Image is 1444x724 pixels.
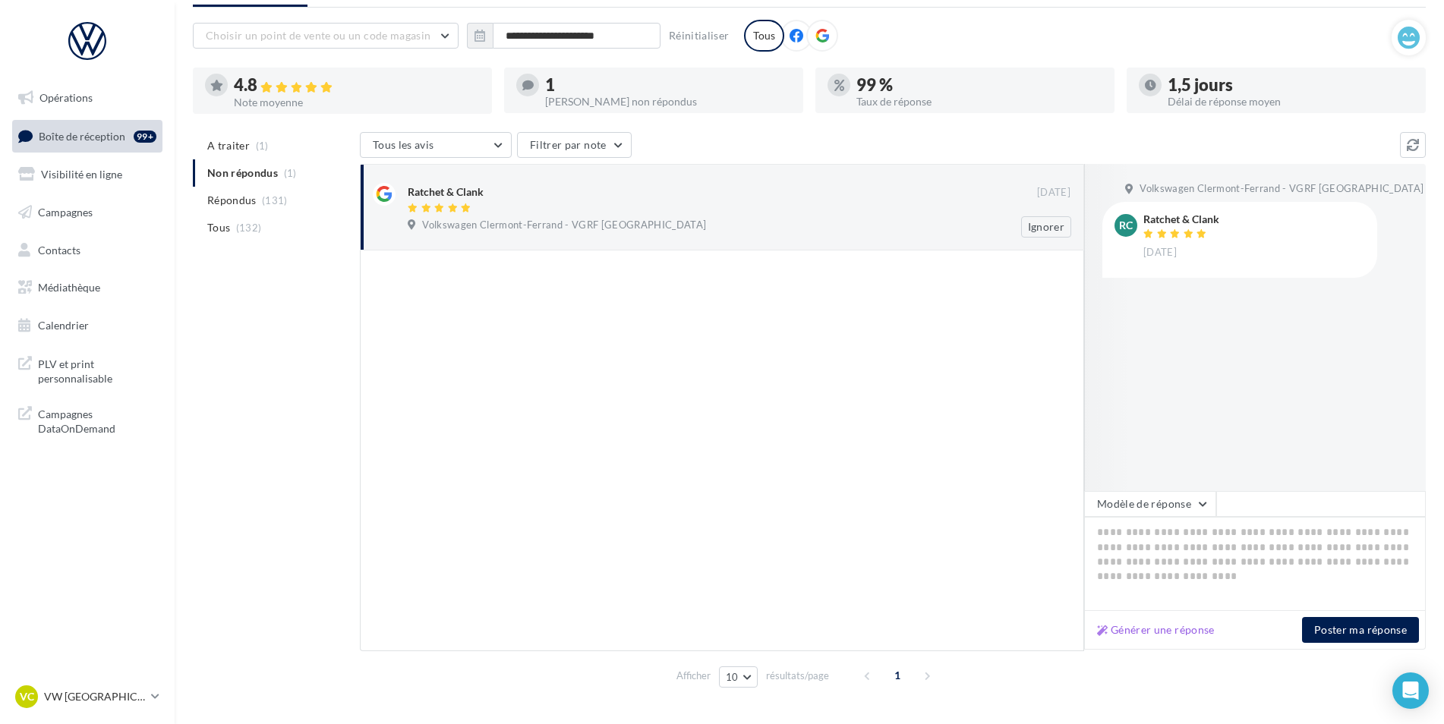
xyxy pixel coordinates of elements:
span: RC [1119,218,1133,233]
a: Calendrier [9,310,166,342]
a: Campagnes [9,197,166,228]
div: 99 % [856,77,1102,93]
div: Taux de réponse [856,96,1102,107]
button: Ignorer [1021,216,1071,238]
a: Opérations [9,82,166,114]
a: Campagnes DataOnDemand [9,398,166,442]
span: (1) [256,140,269,152]
div: Ratchet & Clank [408,184,484,200]
span: (131) [262,194,288,206]
div: Délai de réponse moyen [1168,96,1414,107]
p: VW [GEOGRAPHIC_DATA] [44,689,145,704]
span: Répondus [207,193,257,208]
button: 10 [719,666,758,688]
span: Afficher [676,669,711,683]
span: Tous les avis [373,138,434,151]
span: Contacts [38,243,80,256]
div: Open Intercom Messenger [1392,672,1429,709]
div: Tous [744,20,784,52]
span: Campagnes DataOnDemand [38,404,156,436]
span: Choisir un point de vente ou un code magasin [206,29,430,42]
span: Volkswagen Clermont-Ferrand - VGRF [GEOGRAPHIC_DATA] [422,219,706,232]
div: Note moyenne [234,97,480,108]
div: 99+ [134,131,156,143]
span: (132) [236,222,262,234]
span: Visibilité en ligne [41,168,122,181]
a: VC VW [GEOGRAPHIC_DATA] [12,682,162,711]
div: 1,5 jours [1168,77,1414,93]
span: 10 [726,671,739,683]
div: 4.8 [234,77,480,94]
a: Contacts [9,235,166,266]
div: Ratchet & Clank [1143,214,1219,225]
span: 1 [885,663,910,688]
a: Médiathèque [9,272,166,304]
span: VC [20,689,34,704]
button: Poster ma réponse [1302,617,1419,643]
div: [PERSON_NAME] non répondus [545,96,791,107]
button: Filtrer par note [517,132,632,158]
span: PLV et print personnalisable [38,354,156,386]
span: Médiathèque [38,281,100,294]
span: résultats/page [766,669,829,683]
div: 1 [545,77,791,93]
span: [DATE] [1143,246,1177,260]
button: Modèle de réponse [1084,491,1216,517]
span: [DATE] [1037,186,1070,200]
button: Tous les avis [360,132,512,158]
button: Générer une réponse [1091,621,1221,639]
span: A traiter [207,138,250,153]
span: Tous [207,220,230,235]
a: Boîte de réception99+ [9,120,166,153]
button: Choisir un point de vente ou un code magasin [193,23,459,49]
span: Calendrier [38,319,89,332]
span: Volkswagen Clermont-Ferrand - VGRF [GEOGRAPHIC_DATA] [1140,182,1424,196]
a: PLV et print personnalisable [9,348,166,392]
span: Opérations [39,91,93,104]
a: Visibilité en ligne [9,159,166,190]
span: Boîte de réception [39,129,125,142]
span: Campagnes [38,206,93,219]
button: Réinitialiser [663,27,736,45]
